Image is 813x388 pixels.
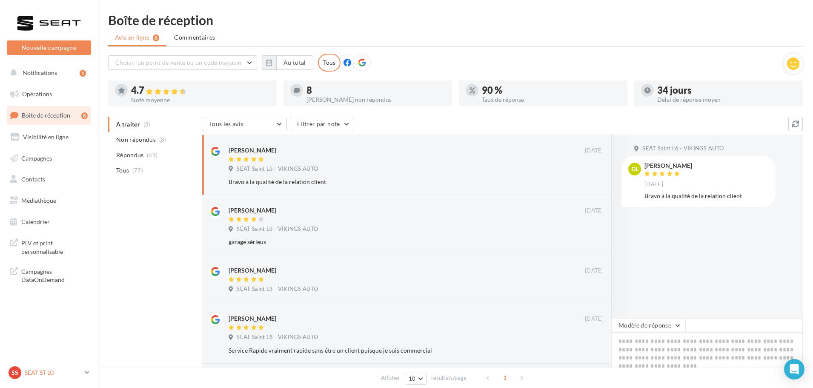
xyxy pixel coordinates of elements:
[229,178,548,186] div: Bravo à la qualité de la relation client
[5,234,93,259] a: PLV et print personnalisable
[237,165,318,173] span: SEAT Saint Lô - VIKINGS AUTO
[209,120,243,127] span: Tous les avis
[5,85,93,103] a: Opérations
[381,374,400,382] span: Afficher
[642,145,724,152] span: SEAT Saint Lô - VIKINGS AUTO
[229,314,276,323] div: [PERSON_NAME]
[202,117,287,131] button: Tous les avis
[306,97,445,103] div: [PERSON_NAME] non répondus
[229,346,548,355] div: Service Rapide vraiment rapide sans être un client puisque je suis commercial
[5,170,93,188] a: Contacts
[498,371,512,385] span: 1
[631,165,638,173] span: DL
[5,192,93,210] a: Médiathèque
[21,218,50,225] span: Calendrier
[108,55,257,70] button: Choisir un point de vente ou un code magasin
[22,90,52,98] span: Opérations
[25,368,81,377] p: SEAT ST LO
[131,97,270,103] div: Note moyenne
[306,86,445,95] div: 8
[657,86,796,95] div: 34 jours
[229,206,276,215] div: [PERSON_NAME]
[7,365,91,381] a: SS SEAT ST LO
[657,97,796,103] div: Délai de réponse moyen
[7,40,91,55] button: Nouvelle campagne
[611,318,685,333] button: Modèle de réponse
[147,152,157,158] span: (69)
[482,86,621,95] div: 90 %
[23,69,57,76] span: Notifications
[262,55,313,70] button: Au total
[131,86,270,95] div: 4.7
[482,97,621,103] div: Taux de réponse
[23,133,69,141] span: Visibilité en ligne
[5,262,93,287] a: Campagnes DataOnDemand
[21,237,88,256] span: PLV et print personnalisable
[237,285,318,293] span: SEAT Saint Lô - VIKINGS AUTO
[585,147,604,155] span: [DATE]
[237,225,318,233] span: SEAT Saint Lô - VIKINGS AUTO
[5,128,93,146] a: Visibilité en ligne
[21,175,45,183] span: Contacts
[644,192,769,200] div: Bravo à la qualité de la relation client
[318,54,341,72] div: Tous
[21,266,88,284] span: Campagnes DataOnDemand
[132,167,143,174] span: (77)
[431,374,467,382] span: résultats/page
[405,373,427,385] button: 10
[585,315,604,323] span: [DATE]
[237,333,318,341] span: SEAT Saint Lô - VIKINGS AUTO
[80,70,86,77] div: 1
[116,151,144,159] span: Répondus
[159,136,166,143] span: (8)
[229,146,276,155] div: [PERSON_NAME]
[5,64,89,82] button: Notifications 1
[81,112,88,119] div: 8
[644,163,692,169] div: [PERSON_NAME]
[21,154,52,161] span: Campagnes
[108,14,803,26] div: Boîte de réception
[409,375,416,382] span: 10
[115,59,241,66] span: Choisir un point de vente ou un code magasin
[585,267,604,275] span: [DATE]
[644,181,663,188] span: [DATE]
[116,166,129,175] span: Tous
[784,359,804,379] div: Open Intercom Messenger
[5,149,93,167] a: Campagnes
[11,368,18,377] span: SS
[174,33,215,42] span: Commentaires
[585,207,604,215] span: [DATE]
[5,106,93,124] a: Boîte de réception8
[229,238,548,246] div: garage sérieus
[21,197,56,204] span: Médiathèque
[276,55,313,70] button: Au total
[5,213,93,231] a: Calendrier
[290,117,354,131] button: Filtrer par note
[229,266,276,275] div: [PERSON_NAME]
[22,112,70,119] span: Boîte de réception
[116,135,156,144] span: Non répondus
